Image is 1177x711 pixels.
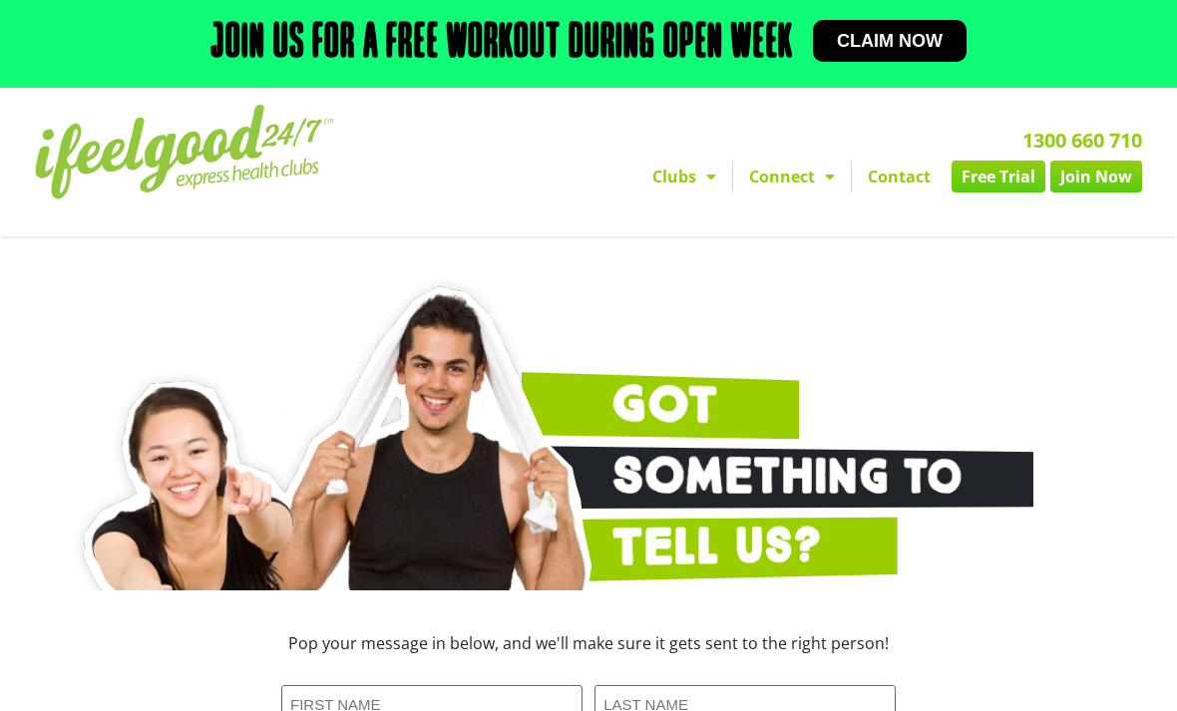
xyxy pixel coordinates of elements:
[150,635,1027,651] h3: Pop your message in below, and we'll make sure it gets sent to the right person!
[813,20,967,62] a: Claim now
[837,32,943,50] span: Claim now
[733,161,851,192] a: Connect
[1050,161,1142,192] a: Join Now
[430,161,1143,192] nav: Menu
[952,161,1045,192] a: Free Trial
[852,161,947,192] a: Contact
[636,161,732,192] a: Clubs
[1022,127,1142,154] a: 1300 660 710
[210,20,793,68] h2: Join us for a free workout during open week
